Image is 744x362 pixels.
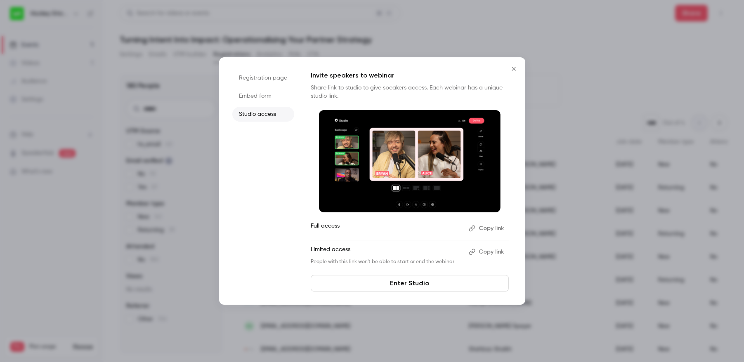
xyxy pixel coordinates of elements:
[311,222,462,235] p: Full access
[311,84,509,100] p: Share link to studio to give speakers access. Each webinar has a unique studio link.
[232,89,294,103] li: Embed form
[232,71,294,85] li: Registration page
[319,110,501,212] img: Invite speakers to webinar
[311,245,462,259] p: Limited access
[311,275,509,291] a: Enter Studio
[465,245,509,259] button: Copy link
[311,71,509,80] p: Invite speakers to webinar
[505,61,522,77] button: Close
[232,107,294,122] li: Studio access
[311,259,462,265] p: People with this link won't be able to start or end the webinar
[465,222,509,235] button: Copy link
